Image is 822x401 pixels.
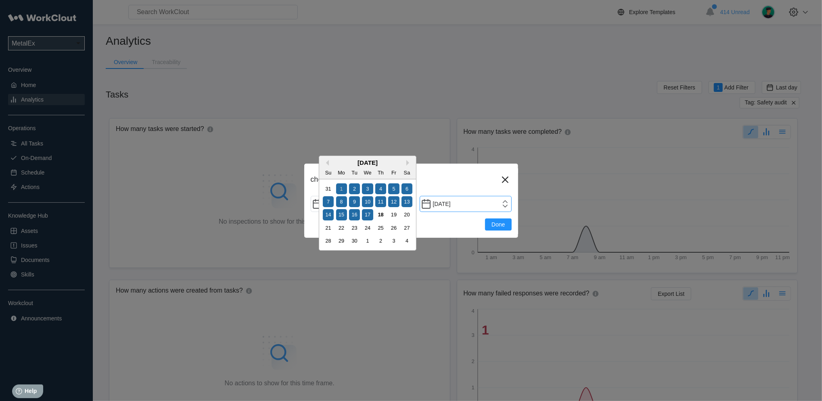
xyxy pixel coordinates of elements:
div: Choose Wednesday, September 17th, 2025 [362,209,373,220]
div: Choose Sunday, September 7th, 2025 [323,196,334,207]
div: Su [323,167,334,178]
div: Fr [388,167,399,178]
div: Not available Monday, September 1st, 2025 [336,183,347,194]
div: Sa [402,167,412,178]
div: Choose Wednesday, September 24th, 2025 [362,222,373,233]
div: Choose Saturday, September 27th, 2025 [402,222,412,233]
div: Choose Friday, September 5th, 2025 [388,183,399,194]
div: Choose Monday, September 29th, 2025 [336,235,347,246]
button: Next Month [406,160,412,166]
div: Choose Tuesday, September 16th, 2025 [349,209,360,220]
span: Done [492,222,505,227]
div: month 2025-09 [322,182,413,247]
div: Choose Sunday, September 14th, 2025 [323,209,334,220]
div: Choose Sunday, September 21st, 2025 [323,222,334,233]
div: Choose Monday, September 8th, 2025 [336,196,347,207]
div: Th [375,167,386,178]
div: Choose Friday, October 3rd, 2025 [388,235,399,246]
div: Choose Sunday, August 31st, 2025 [323,183,334,194]
div: Choose Thursday, September 25th, 2025 [375,222,386,233]
div: Tu [349,167,360,178]
div: Choose Friday, September 26th, 2025 [388,222,399,233]
div: We [362,167,373,178]
div: Choose Thursday, September 18th, 2025 [375,209,386,220]
div: Choose Tuesday, September 2nd, 2025 [349,183,360,194]
div: choose a date range [311,175,499,184]
div: Choose Monday, September 15th, 2025 [336,209,347,220]
div: Choose Wednesday, September 10th, 2025 [362,196,373,207]
div: Choose Monday, September 22nd, 2025 [336,222,347,233]
div: Choose Thursday, September 11th, 2025 [375,196,386,207]
div: Choose Friday, September 12th, 2025 [388,196,399,207]
div: Choose Saturday, October 4th, 2025 [402,235,412,246]
div: Choose Wednesday, September 3rd, 2025 [362,183,373,194]
div: Choose Sunday, September 28th, 2025 [323,235,334,246]
div: Choose Saturday, September 13th, 2025 [402,196,412,207]
button: Previous Month [323,160,329,166]
div: Choose Saturday, September 20th, 2025 [402,209,412,220]
input: End Date [420,196,512,212]
div: Mo [336,167,347,178]
div: Choose Tuesday, September 9th, 2025 [349,196,360,207]
button: Done [485,218,511,231]
div: Choose Thursday, September 4th, 2025 [375,183,386,194]
input: Start Date [311,196,403,212]
div: Choose Tuesday, September 23rd, 2025 [349,222,360,233]
div: Choose Tuesday, September 30th, 2025 [349,235,360,246]
div: Choose Friday, September 19th, 2025 [388,209,399,220]
div: Choose Thursday, October 2nd, 2025 [375,235,386,246]
div: Choose Wednesday, October 1st, 2025 [362,235,373,246]
div: Choose Saturday, September 6th, 2025 [402,183,412,194]
div: [DATE] [319,159,416,166]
